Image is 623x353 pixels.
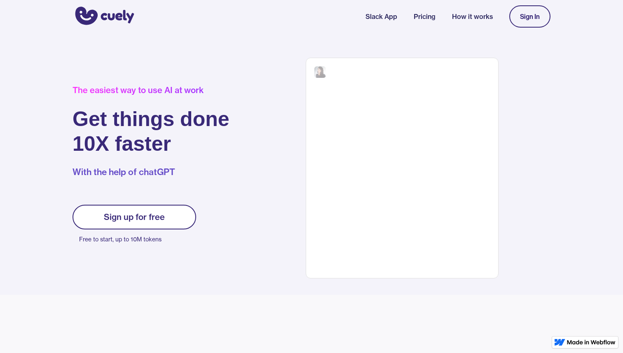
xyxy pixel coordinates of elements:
a: Sign up for free [73,205,196,229]
a: home [73,1,134,32]
p: Free to start, up to 10M tokens [79,234,196,245]
a: How it works [452,12,493,21]
a: Slack App [365,12,397,21]
div: Sign In [520,13,540,20]
a: Pricing [414,12,436,21]
div: Sign up for free [104,212,165,222]
p: With the help of chatGPT [73,166,230,178]
h1: Get things done 10X faster [73,107,230,156]
div: The easiest way to use AI at work [73,85,230,95]
img: Made in Webflow [567,340,616,345]
a: Sign In [509,5,550,28]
